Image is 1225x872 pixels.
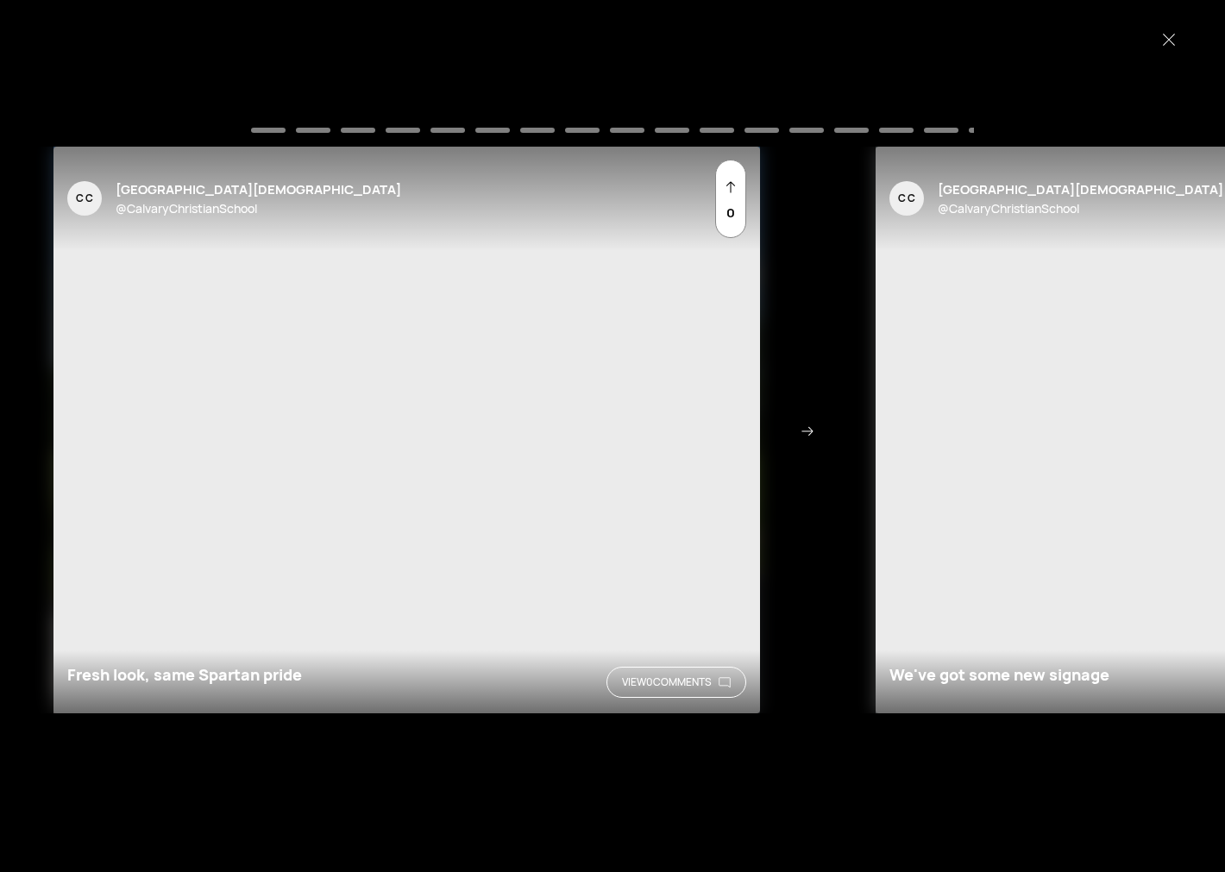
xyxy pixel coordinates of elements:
div: @ CalvaryChristianSchool [116,199,401,217]
p: 0 [726,204,735,223]
div: Fresh look, same Spartan pride [67,663,302,687]
div: VIEW 0 COMMENTS [622,674,712,690]
div: @ CalvaryChristianSchool [938,199,1223,217]
div: We've got some new signage [889,663,1109,687]
div: C C [76,191,93,206]
div: [GEOGRAPHIC_DATA][DEMOGRAPHIC_DATA] [938,180,1223,200]
div: C C [898,191,915,206]
span: ‌ [53,147,760,713]
div: [GEOGRAPHIC_DATA][DEMOGRAPHIC_DATA] [116,180,401,200]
